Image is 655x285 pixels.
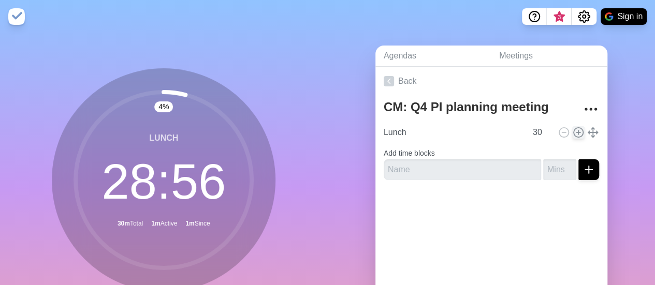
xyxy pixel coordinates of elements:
a: Meetings [491,46,607,67]
input: Name [384,159,541,180]
span: 3 [555,13,563,21]
input: Mins [543,159,576,180]
button: Settings [572,8,596,25]
button: More [580,99,601,119]
button: Help [522,8,547,25]
label: Add time blocks [384,149,435,157]
img: timeblocks logo [8,8,25,25]
button: Sign in [601,8,647,25]
button: What’s new [547,8,572,25]
a: Agendas [375,46,491,67]
input: Name [380,122,527,143]
img: google logo [605,12,613,21]
a: Back [375,67,607,96]
input: Mins [529,122,554,143]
